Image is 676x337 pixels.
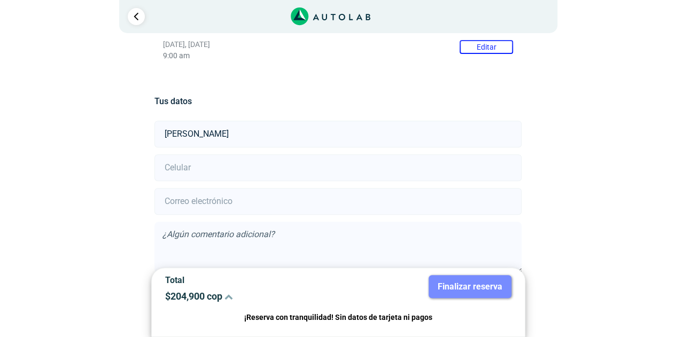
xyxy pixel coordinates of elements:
input: Celular [154,154,522,181]
button: Finalizar reserva [429,275,511,298]
p: Total [165,275,330,285]
a: Link al sitio de autolab [291,11,370,21]
input: Correo electrónico [154,188,522,215]
p: 9:00 am [163,51,513,60]
button: Editar [460,40,513,54]
h5: Tus datos [154,96,522,106]
p: [DATE], [DATE] [163,40,513,49]
p: $ 204,900 cop [165,291,330,302]
p: ¡Reserva con tranquilidad! Sin datos de tarjeta ni pagos [165,311,511,324]
input: Nombre y apellido [154,121,522,147]
a: Ir al paso anterior [128,8,145,25]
